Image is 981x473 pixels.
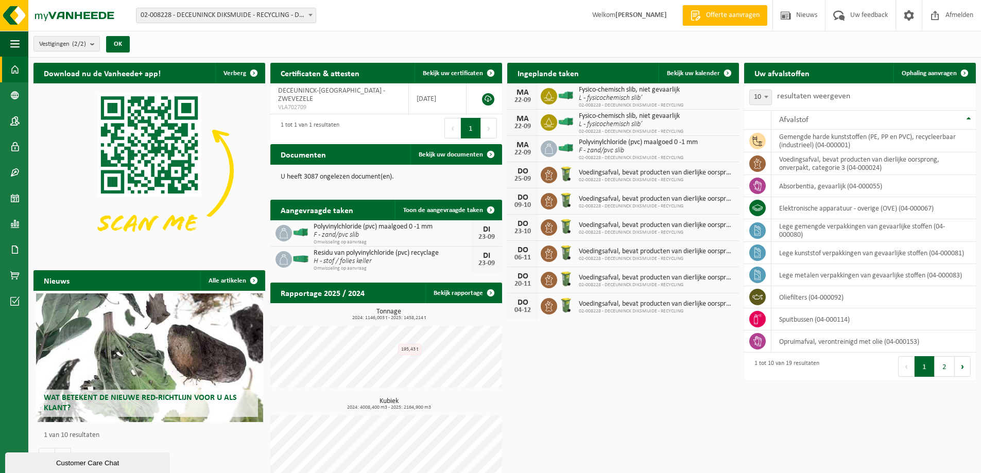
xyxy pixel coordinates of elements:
h3: Kubiek [276,398,502,410]
span: Afvalstof [779,116,808,124]
span: Vestigingen [39,37,86,52]
div: 04-12 [512,307,533,314]
span: Toon de aangevraagde taken [403,207,483,214]
img: HK-XO-16-GN-00 [557,117,575,126]
img: HK-XC-30-GN-00 [292,254,309,263]
span: Offerte aanvragen [703,10,762,21]
div: 06-11 [512,254,533,261]
h2: Documenten [270,144,336,164]
div: 1 tot 10 van 19 resultaten [749,355,819,378]
span: 10 [750,90,771,104]
span: Voedingsafval, bevat producten van dierlijke oorsprong, onverpakt, categorie 3 [579,248,734,256]
div: DO [512,194,533,202]
h2: Certificaten & attesten [270,63,370,83]
span: Fysico-chemisch slib, niet gevaarlijk [579,86,683,94]
img: HK-XO-16-GN-00 [292,227,309,237]
div: DI [476,252,497,260]
button: Volgende [55,448,71,468]
div: DI [476,225,497,234]
span: Polyvinylchloride (pvc) maalgoed 0 -1 mm [314,223,471,231]
a: Bekijk uw certificaten [415,63,501,83]
div: DO [512,220,533,228]
a: Wat betekent de nieuwe RED-richtlijn voor u als klant? [36,293,263,422]
img: WB-0140-HPE-GN-50 [557,244,575,261]
div: 22-09 [512,123,533,130]
img: HK-XO-16-GN-00 [557,143,575,152]
p: 1 van 10 resultaten [44,432,260,439]
span: Bekijk uw documenten [419,151,483,158]
td: lege gemengde verpakkingen van gevaarlijke stoffen (04-000080) [771,219,976,242]
td: oliefilters (04-000092) [771,286,976,308]
button: Verberg [215,63,264,83]
span: 02-008228 - DECEUNINCK DIKSMUIDE - RECYCLING [579,102,683,109]
span: Voedingsafval, bevat producten van dierlijke oorsprong, onverpakt, categorie 3 [579,300,734,308]
a: Toon de aangevraagde taken [395,200,501,220]
span: Polyvinylchloride (pvc) maalgoed 0 -1 mm [579,138,698,147]
div: MA [512,115,533,123]
span: Fysico-chemisch slib, niet gevaarlijk [579,112,683,120]
div: MA [512,89,533,97]
span: Voedingsafval, bevat producten van dierlijke oorsprong, onverpakt, categorie 3 [579,274,734,282]
span: 02-008228 - DECEUNINCK DIKSMUIDE - RECYCLING [579,256,734,262]
button: 1 [915,356,935,377]
img: WB-0140-HPE-GN-50 [557,165,575,183]
button: Previous [444,118,461,138]
button: Vorige [39,448,55,468]
div: 25-09 [512,176,533,183]
i: F - zand/pvc slib [314,231,359,239]
div: 1 tot 1 van 1 resultaten [276,117,339,139]
span: 02-008228 - DECEUNINCK DIKSMUIDE - RECYCLING [579,203,734,209]
span: 02-008228 - DECEUNINCK DIKSMUIDE - RECYCLING - DIKSMUIDE [136,8,316,23]
span: 02-008228 - DECEUNINCK DIKSMUIDE - RECYCLING [579,155,698,161]
span: Bekijk uw certificaten [423,70,483,77]
div: 23-09 [476,260,497,267]
span: Voedingsafval, bevat producten van dierlijke oorsprong, onverpakt, categorie 3 [579,169,734,177]
span: Omwisseling op aanvraag [314,266,471,272]
a: Ophaling aanvragen [893,63,975,83]
div: DO [512,246,533,254]
div: MA [512,141,533,149]
div: 22-09 [512,97,533,104]
span: 02-008228 - DECEUNINCK DIKSMUIDE - RECYCLING [579,129,683,135]
td: lege kunststof verpakkingen van gevaarlijke stoffen (04-000081) [771,242,976,264]
count: (2/2) [72,41,86,47]
div: DO [512,299,533,307]
label: resultaten weergeven [777,92,850,100]
span: Verberg [223,70,246,77]
td: voedingsafval, bevat producten van dierlijke oorsprong, onverpakt, categorie 3 (04-000024) [771,152,976,175]
h2: Uw afvalstoffen [744,63,820,83]
button: Previous [898,356,915,377]
h2: Rapportage 2025 / 2024 [270,283,375,303]
i: L - fysicochemisch slib’ [579,120,642,128]
span: Voedingsafval, bevat producten van dierlijke oorsprong, onverpakt, categorie 3 [579,195,734,203]
a: Bekijk rapportage [425,283,501,303]
img: WB-0140-HPE-GN-50 [557,218,575,235]
td: elektronische apparatuur - overige (OVE) (04-000067) [771,197,976,219]
span: Ophaling aanvragen [902,70,957,77]
span: DECEUNINCK-[GEOGRAPHIC_DATA] - ZWEVEZELE [278,87,385,103]
h3: Tonnage [276,308,502,321]
button: OK [106,36,130,52]
p: U heeft 3087 ongelezen document(en). [281,173,492,181]
button: 2 [935,356,955,377]
span: Bekijk uw kalender [667,70,720,77]
td: lege metalen verpakkingen van gevaarlijke stoffen (04-000083) [771,264,976,286]
span: 02-008228 - DECEUNINCK DIKSMUIDE - RECYCLING [579,282,734,288]
div: 195,43 t [398,344,421,355]
a: Alle artikelen [200,270,264,291]
div: DO [512,167,533,176]
div: 09-10 [512,202,533,209]
iframe: chat widget [5,450,172,473]
div: 23-10 [512,228,533,235]
span: 02-008228 - DECEUNINCK DIKSMUIDE - RECYCLING [579,308,734,314]
img: HK-XO-16-GN-00 [557,91,575,100]
button: Next [955,356,971,377]
button: Vestigingen(2/2) [33,36,100,51]
i: H - stof / folies keller [314,257,372,265]
div: 23-09 [476,234,497,241]
img: WB-0140-HPE-GN-50 [557,270,575,288]
strong: [PERSON_NAME] [615,11,667,19]
span: VLA702709 [278,103,401,112]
